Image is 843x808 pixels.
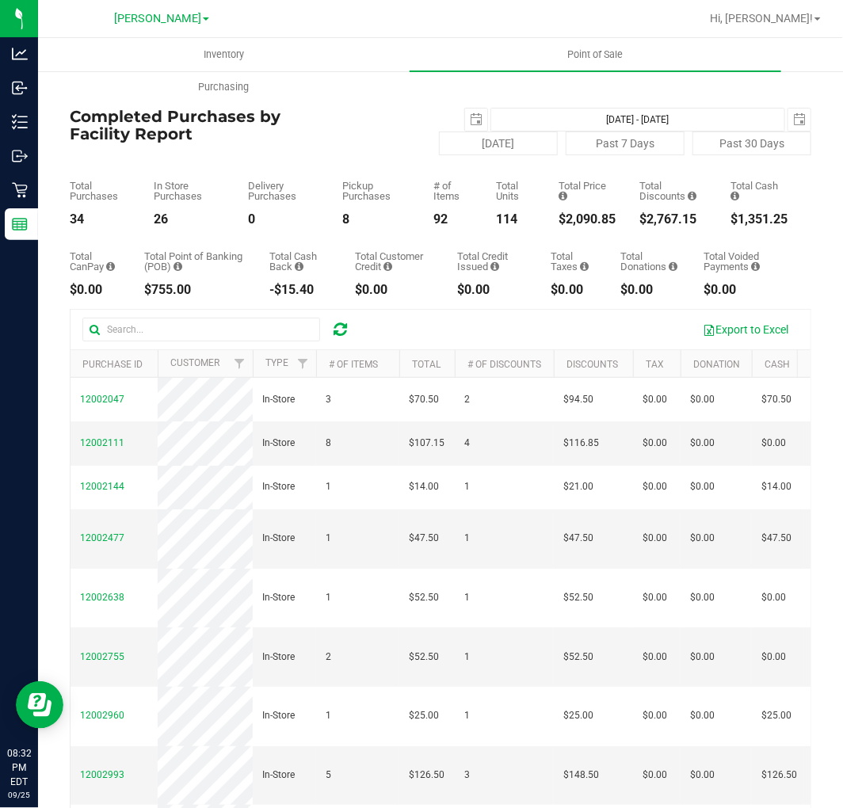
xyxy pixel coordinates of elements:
[114,12,201,25] span: [PERSON_NAME]
[551,284,597,296] div: $0.00
[262,768,295,783] span: In-Store
[409,650,439,665] span: $52.50
[730,213,788,226] div: $1,351.25
[566,359,618,370] a: Discounts
[262,479,295,494] span: In-Store
[269,251,331,272] div: Total Cash Back
[559,181,616,201] div: Total Price
[788,109,811,131] span: select
[170,357,219,368] a: Customer
[639,181,707,201] div: Total Discounts
[154,213,224,226] div: 26
[7,789,31,801] p: 09/25
[38,71,410,104] a: Purchasing
[551,251,597,272] div: Total Taxes
[409,531,439,546] span: $47.50
[464,531,470,546] span: 1
[690,650,715,665] span: $0.00
[765,359,790,370] a: Cash
[262,436,295,451] span: In-Store
[269,284,331,296] div: -$15.40
[12,114,28,130] inline-svg: Inventory
[690,479,715,494] span: $0.00
[7,746,31,789] p: 08:32 PM EDT
[761,768,797,783] span: $126.50
[563,768,599,783] span: $148.50
[464,708,470,723] span: 1
[464,768,470,783] span: 3
[342,213,410,226] div: 8
[761,708,792,723] span: $25.00
[12,80,28,96] inline-svg: Inbound
[295,261,303,272] i: Sum of the cash-back amounts from rounded-up electronic payments for all purchases in the date ra...
[80,769,124,780] span: 12002993
[383,261,392,272] i: Sum of the successful, non-voided payments using account credit for all purchases in the date range.
[761,436,786,451] span: $0.00
[643,436,667,451] span: $0.00
[467,359,541,370] a: # of Discounts
[643,768,667,783] span: $0.00
[458,284,528,296] div: $0.00
[761,392,792,407] span: $70.50
[412,359,441,370] a: Total
[563,479,593,494] span: $21.00
[227,350,253,377] a: Filter
[262,590,295,605] span: In-Store
[559,191,567,201] i: Sum of the total prices of all purchases in the date range.
[38,38,410,71] a: Inventory
[16,681,63,729] iframe: Resource center
[409,590,439,605] span: $52.50
[12,46,28,62] inline-svg: Analytics
[80,394,124,405] span: 12002047
[563,392,593,407] span: $94.50
[70,108,317,143] h4: Completed Purchases by Facility Report
[704,251,788,272] div: Total Voided Payments
[326,590,331,605] span: 1
[326,650,331,665] span: 2
[326,436,331,451] span: 8
[566,131,685,155] button: Past 7 Days
[465,109,487,131] span: select
[80,437,124,448] span: 12002111
[82,359,143,370] a: Purchase ID
[464,650,470,665] span: 1
[646,359,664,370] a: Tax
[464,479,470,494] span: 1
[70,213,130,226] div: 34
[464,590,470,605] span: 1
[439,131,558,155] button: [DATE]
[690,392,715,407] span: $0.00
[547,48,645,62] span: Point of Sale
[692,316,799,343] button: Export to Excel
[620,284,680,296] div: $0.00
[690,708,715,723] span: $0.00
[326,479,331,494] span: 1
[464,436,470,451] span: 4
[559,213,616,226] div: $2,090.85
[70,251,120,272] div: Total CanPay
[144,284,246,296] div: $755.00
[410,38,781,71] a: Point of Sale
[329,359,378,370] a: # of Items
[464,392,470,407] span: 2
[342,181,410,201] div: Pickup Purchases
[761,650,786,665] span: $0.00
[326,531,331,546] span: 1
[262,708,295,723] span: In-Store
[409,436,444,451] span: $107.15
[693,359,740,370] a: Donation
[80,532,124,543] span: 12002477
[730,181,788,201] div: Total Cash
[643,479,667,494] span: $0.00
[409,768,444,783] span: $126.50
[154,181,224,201] div: In Store Purchases
[496,181,535,201] div: Total Units
[690,531,715,546] span: $0.00
[248,181,319,201] div: Delivery Purchases
[70,284,120,296] div: $0.00
[355,284,434,296] div: $0.00
[643,650,667,665] span: $0.00
[144,251,246,272] div: Total Point of Banking (POB)
[80,592,124,603] span: 12002638
[433,181,472,201] div: # of Items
